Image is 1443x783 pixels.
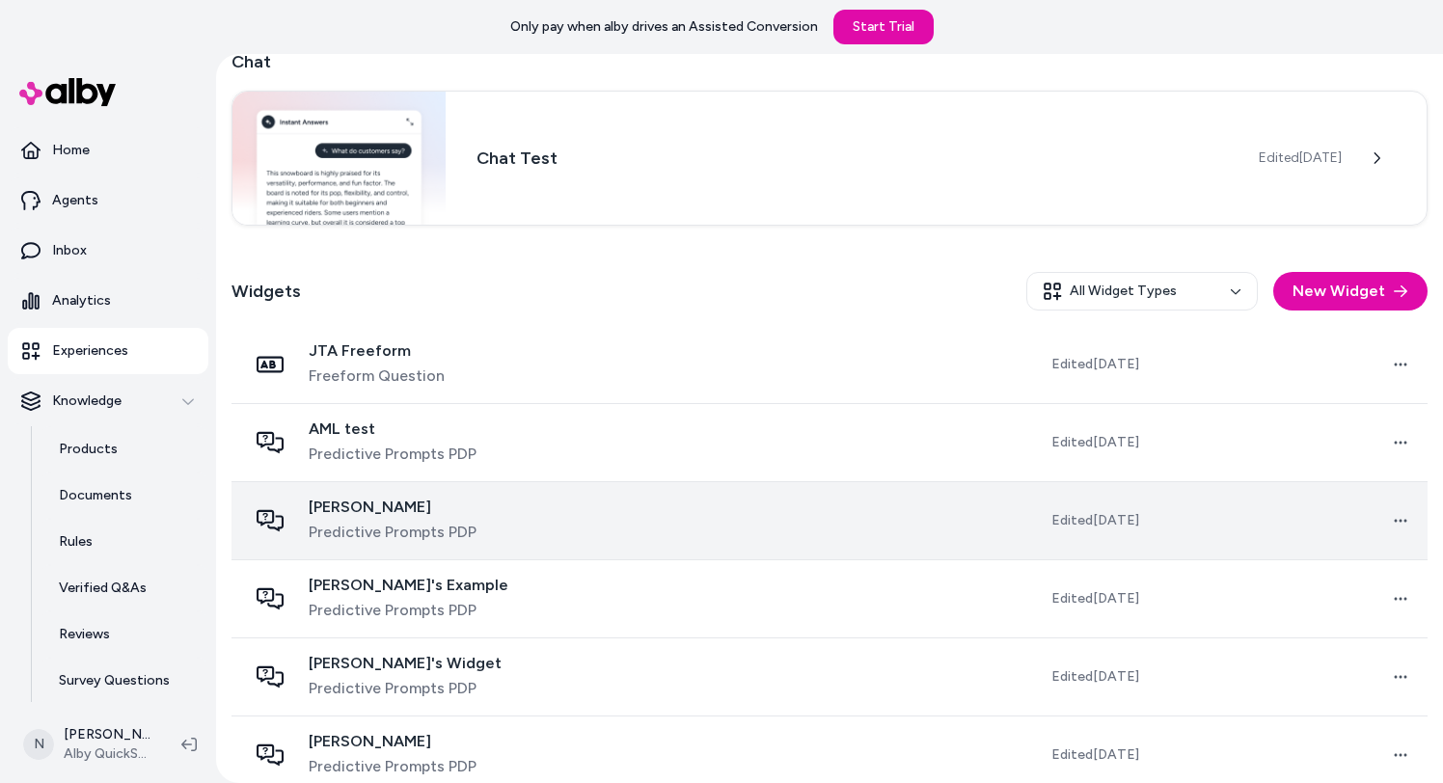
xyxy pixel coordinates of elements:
span: N [23,729,54,760]
span: Edited [DATE] [1051,433,1139,452]
p: Experiences [52,341,128,361]
button: All Widget Types [1026,272,1258,310]
a: Agents [8,177,208,224]
a: Experiences [8,328,208,374]
p: Agents [52,191,98,210]
p: Verified Q&As [59,579,147,598]
button: New Widget [1273,272,1428,310]
span: [PERSON_NAME]'s Widget [309,654,502,673]
a: Rules [40,519,208,565]
span: AML test [309,419,476,439]
span: Edited [DATE] [1051,355,1139,374]
span: Predictive Prompts PDP [309,521,476,544]
a: Reviews [40,611,208,658]
p: Analytics [52,291,111,310]
span: Predictive Prompts PDP [309,599,508,622]
p: Only pay when alby drives an Assisted Conversion [510,17,818,37]
p: Knowledge [52,391,122,411]
img: Chat widget [232,92,446,225]
span: Edited [DATE] [1051,589,1139,608]
span: Freeform Question [309,364,445,388]
a: Documents [40,472,208,519]
span: [PERSON_NAME] [309,498,476,517]
h3: Chat Test [476,145,1228,172]
img: alby Logo [19,78,116,106]
span: Alby QuickStart Store [64,744,150,764]
p: Survey Questions [59,671,170,690]
a: Analytics [8,278,208,324]
a: Survey Questions [40,658,208,704]
span: Edited [DATE] [1259,148,1342,168]
button: N[PERSON_NAME]Alby QuickStart Store [12,714,166,775]
a: Chat widgetChat TestEdited[DATE] [231,91,1428,226]
h2: Widgets [231,278,301,305]
a: Home [8,127,208,174]
span: [PERSON_NAME]'s Example [309,576,508,595]
a: Products [40,426,208,472]
p: Inbox [52,241,87,260]
span: Edited [DATE] [1051,511,1139,530]
button: Knowledge [8,378,208,424]
p: Products [59,440,118,459]
span: JTA Freeform [309,341,445,361]
p: Documents [59,486,132,505]
p: Reviews [59,625,110,644]
span: Edited [DATE] [1051,745,1139,765]
a: Inbox [8,228,208,274]
p: Home [52,141,90,160]
a: Verified Q&As [40,565,208,611]
span: Edited [DATE] [1051,667,1139,687]
p: [PERSON_NAME] [64,725,150,744]
p: Rules [59,532,93,552]
a: Start Trial [833,10,934,44]
span: Predictive Prompts PDP [309,443,476,466]
h2: Chat [231,48,1428,75]
span: Predictive Prompts PDP [309,677,502,700]
span: [PERSON_NAME] [309,732,476,751]
span: Predictive Prompts PDP [309,755,476,778]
